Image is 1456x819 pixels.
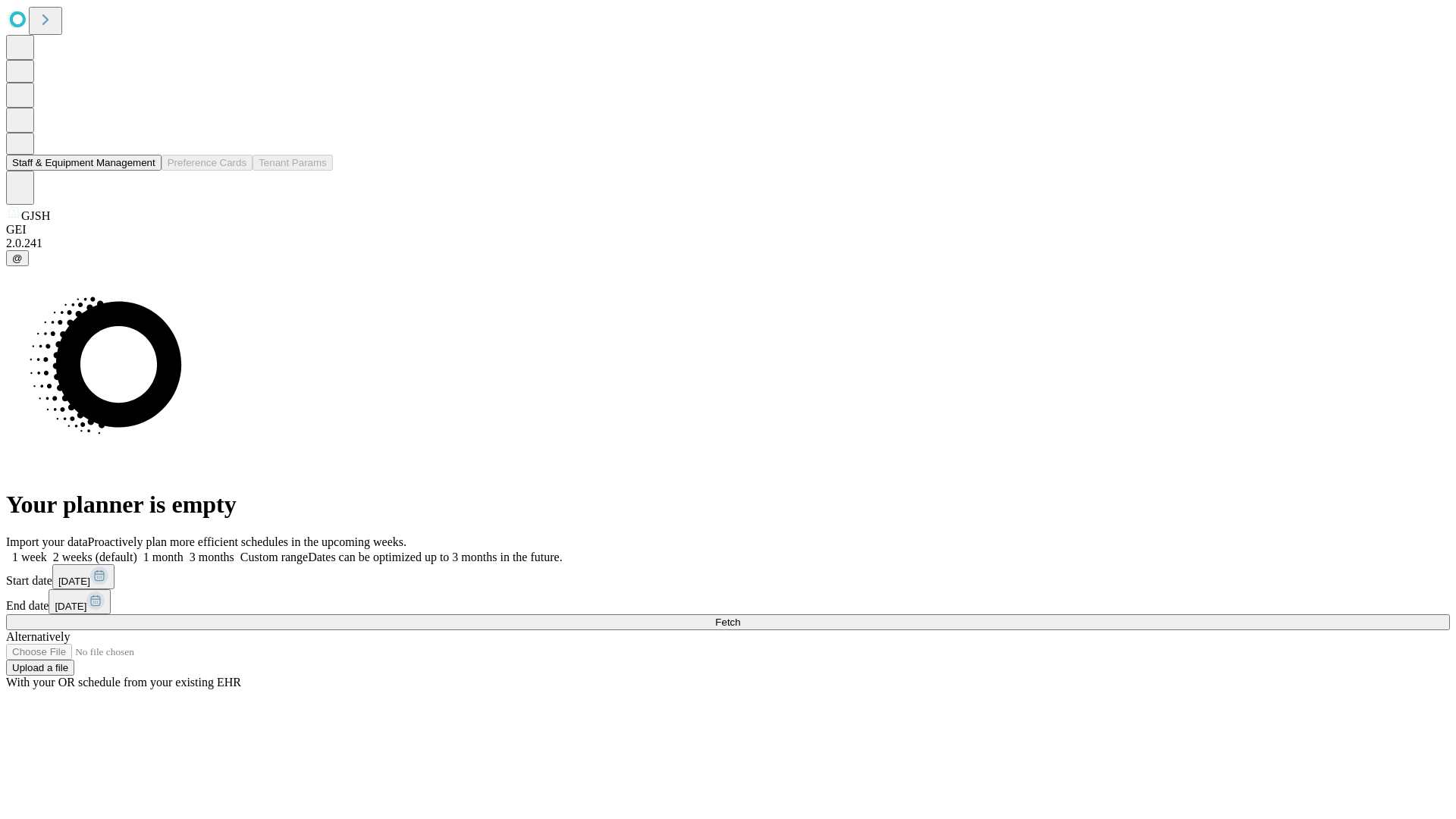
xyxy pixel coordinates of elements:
button: Upload a file [6,660,74,676]
h1: Your planner is empty [6,491,1450,519]
span: Custom range [240,551,308,563]
span: With your OR schedule from your existing EHR [6,676,241,689]
span: GJSH [21,209,50,222]
div: GEI [6,223,1450,237]
div: Start date [6,564,1450,589]
span: Alternatively [6,630,70,643]
span: Fetch [715,617,740,628]
span: Import your data [6,535,88,548]
button: Tenant Params [253,155,333,171]
span: Proactively plan more efficient schedules in the upcoming weeks. [88,535,406,548]
span: 3 months [190,551,234,563]
button: Fetch [6,614,1450,630]
button: Staff & Equipment Management [6,155,162,171]
div: 2.0.241 [6,237,1450,250]
span: 1 week [12,551,47,563]
span: Dates can be optimized up to 3 months in the future. [308,551,562,563]
span: 1 month [143,551,184,563]
button: Preference Cards [162,155,253,171]
button: @ [6,250,29,266]
button: [DATE] [49,589,111,614]
span: [DATE] [55,601,86,612]
div: End date [6,589,1450,614]
span: [DATE] [58,576,90,587]
span: 2 weeks (default) [53,551,137,563]
button: [DATE] [52,564,115,589]
span: @ [12,253,23,264]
